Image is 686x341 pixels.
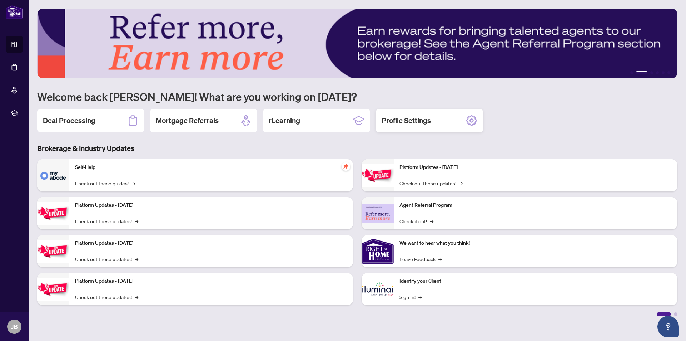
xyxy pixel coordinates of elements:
img: logo [6,5,23,19]
button: 3 [650,71,653,74]
span: → [131,179,135,187]
span: → [459,179,463,187]
p: We want to hear what you think! [399,239,672,247]
span: → [430,217,433,225]
img: Self-Help [37,159,69,191]
h1: Welcome back [PERSON_NAME]! What are you working on [DATE]? [37,90,677,103]
button: 6 [667,71,670,74]
p: Platform Updates - [DATE] [75,201,347,209]
p: Identify your Client [399,277,672,285]
span: → [135,217,138,225]
button: 2 [636,71,647,74]
span: → [438,255,442,263]
span: → [135,293,138,301]
span: → [135,255,138,263]
img: Platform Updates - June 23, 2025 [362,164,394,187]
a: Check out these guides!→ [75,179,135,187]
h2: Profile Settings [382,116,431,126]
span: JB [11,322,18,332]
button: 4 [656,71,659,74]
h2: Deal Processing [43,116,95,126]
p: Platform Updates - [DATE] [399,164,672,171]
button: 5 [662,71,665,74]
img: Identify your Client [362,273,394,305]
a: Check out these updates!→ [75,217,138,225]
p: Self-Help [75,164,347,171]
img: Platform Updates - September 16, 2025 [37,202,69,225]
a: Check out these updates!→ [75,255,138,263]
img: We want to hear what you think! [362,235,394,267]
h2: Mortgage Referrals [156,116,219,126]
a: Check out these updates!→ [75,293,138,301]
img: Slide 1 [37,9,677,78]
a: Sign In!→ [399,293,422,301]
p: Platform Updates - [DATE] [75,239,347,247]
span: → [418,293,422,301]
span: pushpin [342,162,350,171]
button: Open asap [657,316,679,337]
p: Agent Referral Program [399,201,672,209]
a: Leave Feedback→ [399,255,442,263]
a: Check out these updates!→ [399,179,463,187]
img: Agent Referral Program [362,204,394,223]
h3: Brokerage & Industry Updates [37,143,677,154]
h2: rLearning [269,116,300,126]
a: Check it out!→ [399,217,433,225]
img: Platform Updates - July 8, 2025 [37,278,69,301]
p: Platform Updates - [DATE] [75,277,347,285]
button: 1 [630,71,633,74]
img: Platform Updates - July 21, 2025 [37,240,69,263]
